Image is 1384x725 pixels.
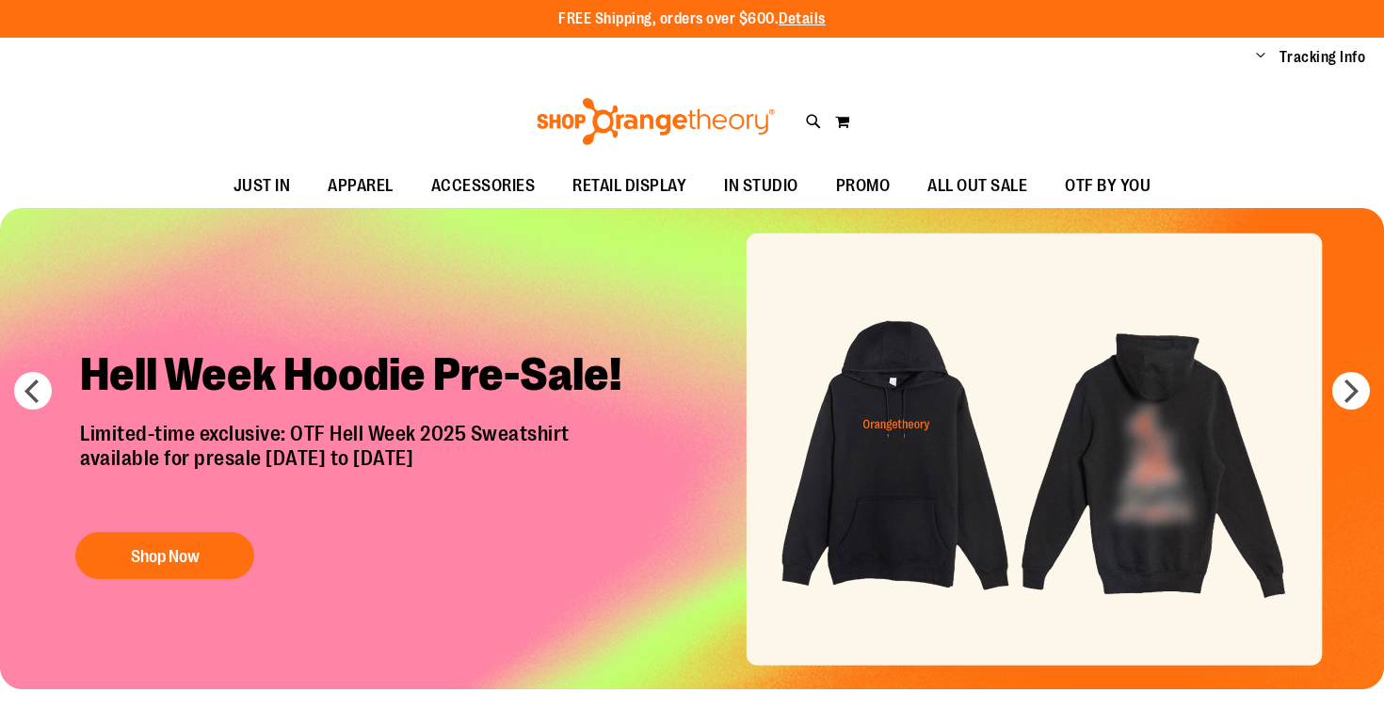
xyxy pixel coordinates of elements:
a: Hell Week Hoodie Pre-Sale! Limited-time exclusive: OTF Hell Week 2025 Sweatshirtavailable for pre... [66,332,654,589]
a: Tracking Info [1279,47,1366,68]
button: prev [14,372,52,410]
p: Limited-time exclusive: OTF Hell Week 2025 Sweatshirt available for presale [DATE] to [DATE] [66,422,654,514]
button: Shop Now [75,532,254,579]
span: RETAIL DISPLAY [572,165,686,207]
button: next [1332,372,1370,410]
a: Details [779,10,826,27]
img: Shop Orangetheory [534,98,778,145]
span: OTF BY YOU [1065,165,1151,207]
span: PROMO [836,165,891,207]
span: IN STUDIO [724,165,798,207]
button: Account menu [1256,48,1265,67]
p: FREE Shipping, orders over $600. [558,8,826,30]
h2: Hell Week Hoodie Pre-Sale! [66,332,654,422]
span: ACCESSORIES [431,165,536,207]
span: APPAREL [328,165,394,207]
span: ALL OUT SALE [927,165,1027,207]
span: JUST IN [233,165,291,207]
